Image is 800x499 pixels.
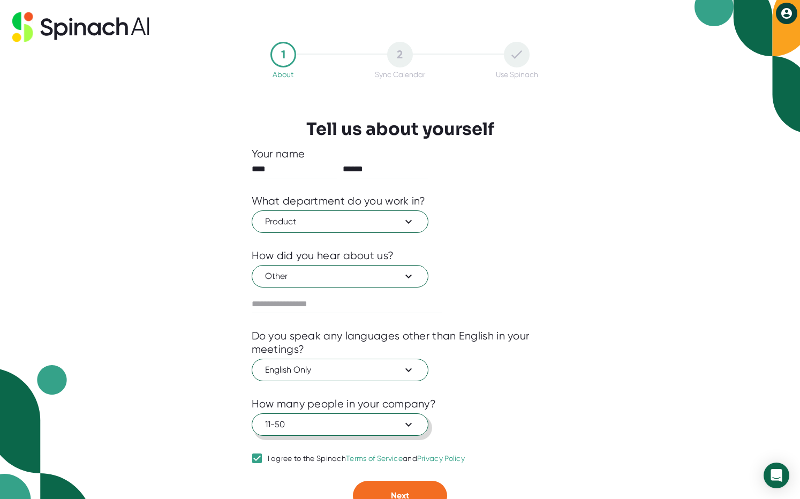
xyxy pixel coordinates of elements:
div: 1 [270,42,296,67]
span: English Only [265,364,415,376]
div: 2 [387,42,413,67]
div: Sync Calendar [375,70,425,79]
button: English Only [252,359,428,381]
div: About [273,70,293,79]
button: 11-50 [252,413,428,436]
div: What department do you work in? [252,194,426,208]
div: Open Intercom Messenger [764,463,789,488]
span: Other [265,270,415,283]
a: Privacy Policy [417,454,465,463]
div: I agree to the Spinach and [268,454,465,464]
div: How did you hear about us? [252,249,394,262]
button: Product [252,210,428,233]
button: Other [252,265,428,288]
a: Terms of Service [346,454,403,463]
div: Your name [252,147,549,161]
div: How many people in your company? [252,397,436,411]
div: Do you speak any languages other than English in your meetings? [252,329,549,356]
h3: Tell us about yourself [306,119,494,139]
span: 11-50 [265,418,415,431]
div: Use Spinach [496,70,538,79]
span: Product [265,215,415,228]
